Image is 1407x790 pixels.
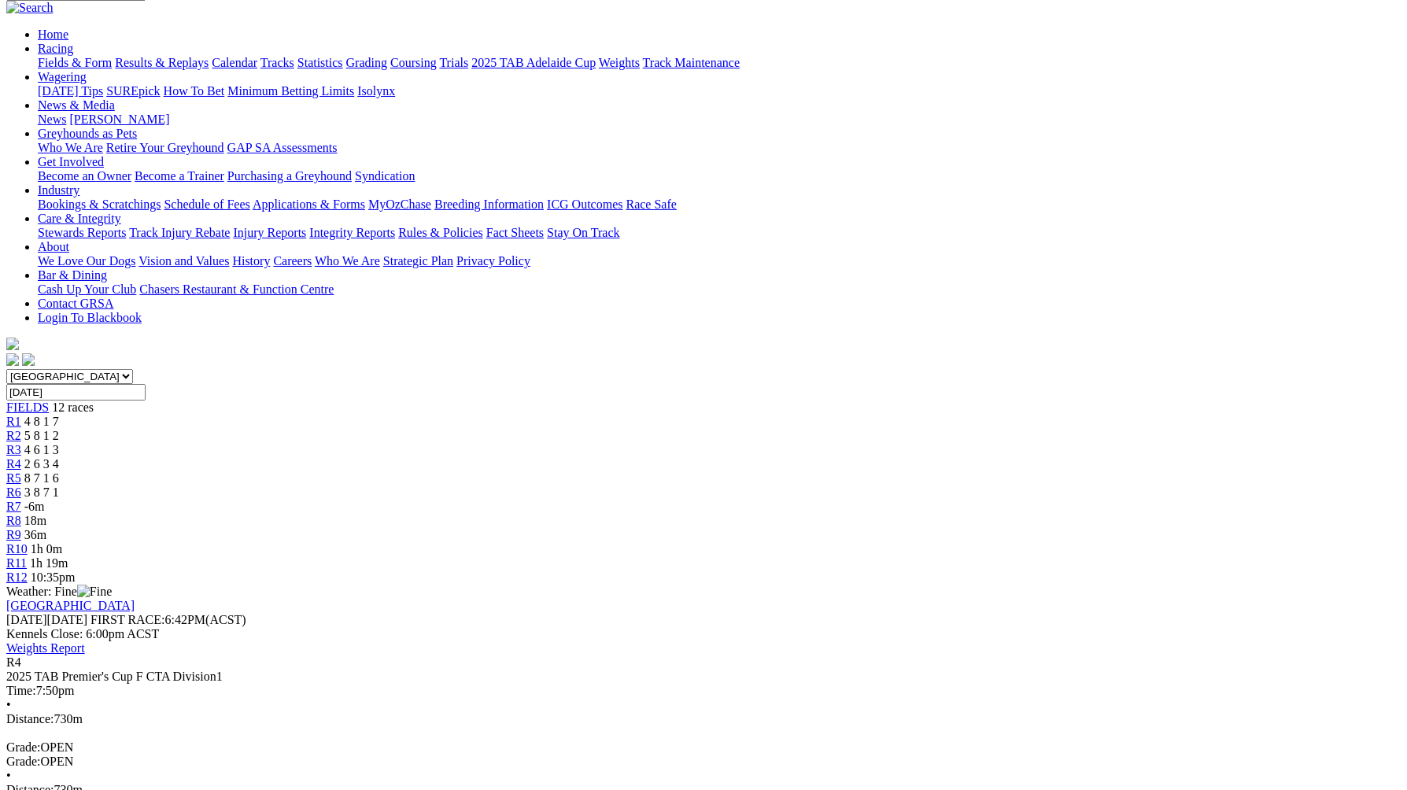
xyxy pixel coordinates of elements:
[6,429,21,442] a: R2
[643,56,740,69] a: Track Maintenance
[24,443,59,456] span: 4 6 1 3
[22,353,35,366] img: twitter.svg
[6,641,85,655] a: Weights Report
[115,56,209,69] a: Results & Replays
[227,169,352,183] a: Purchasing a Greyhound
[232,254,270,268] a: History
[6,613,87,626] span: [DATE]
[90,613,164,626] span: FIRST RACE:
[355,169,415,183] a: Syndication
[547,197,622,211] a: ICG Outcomes
[38,212,121,225] a: Care & Integrity
[24,415,59,428] span: 4 8 1 7
[24,500,45,513] span: -6m
[138,254,229,268] a: Vision and Values
[6,613,47,626] span: [DATE]
[6,556,27,570] a: R11
[38,240,69,253] a: About
[38,113,1401,127] div: News & Media
[38,254,135,268] a: We Love Our Dogs
[77,585,112,599] img: Fine
[434,197,544,211] a: Breeding Information
[52,401,94,414] span: 12 races
[139,282,334,296] a: Chasers Restaurant & Function Centre
[6,655,21,669] span: R4
[38,282,1401,297] div: Bar & Dining
[6,401,49,414] span: FIELDS
[38,113,66,126] a: News
[6,542,28,556] a: R10
[6,338,19,350] img: logo-grsa-white.png
[6,500,21,513] span: R7
[227,84,354,98] a: Minimum Betting Limits
[38,141,1401,155] div: Greyhounds as Pets
[227,141,338,154] a: GAP SA Assessments
[164,197,249,211] a: Schedule of Fees
[309,226,395,239] a: Integrity Reports
[456,254,530,268] a: Privacy Policy
[38,98,115,112] a: News & Media
[315,254,380,268] a: Who We Are
[31,570,76,584] span: 10:35pm
[471,56,596,69] a: 2025 TAB Adelaide Cup
[6,528,21,541] a: R9
[6,415,21,428] a: R1
[38,197,161,211] a: Bookings & Scratchings
[6,698,11,711] span: •
[6,471,21,485] a: R5
[346,56,387,69] a: Grading
[6,740,1401,755] div: OPEN
[398,226,483,239] a: Rules & Policies
[38,169,131,183] a: Become an Owner
[38,282,136,296] a: Cash Up Your Club
[135,169,224,183] a: Become a Trainer
[38,155,104,168] a: Get Involved
[547,226,619,239] a: Stay On Track
[6,485,21,499] a: R6
[38,197,1401,212] div: Industry
[6,769,11,782] span: •
[6,755,41,768] span: Grade:
[260,56,294,69] a: Tracks
[38,28,68,41] a: Home
[6,670,1401,684] div: 2025 TAB Premier's Cup F CTA Division1
[38,70,87,83] a: Wagering
[6,585,112,598] span: Weather: Fine
[129,226,230,239] a: Track Injury Rebate
[6,1,54,15] img: Search
[297,56,343,69] a: Statistics
[212,56,257,69] a: Calendar
[38,56,112,69] a: Fields & Form
[38,226,1401,240] div: Care & Integrity
[24,429,59,442] span: 5 8 1 2
[31,542,62,556] span: 1h 0m
[368,197,431,211] a: MyOzChase
[6,599,135,612] a: [GEOGRAPHIC_DATA]
[6,684,36,697] span: Time:
[626,197,676,211] a: Race Safe
[439,56,468,69] a: Trials
[6,443,21,456] a: R3
[24,471,59,485] span: 8 7 1 6
[24,528,46,541] span: 36m
[24,457,59,471] span: 2 6 3 4
[390,56,437,69] a: Coursing
[6,712,54,725] span: Distance:
[6,457,21,471] a: R4
[38,84,1401,98] div: Wagering
[6,353,19,366] img: facebook.svg
[30,556,68,570] span: 1h 19m
[90,613,246,626] span: 6:42PM(ACST)
[164,84,225,98] a: How To Bet
[233,226,306,239] a: Injury Reports
[38,183,79,197] a: Industry
[6,570,28,584] span: R12
[38,254,1401,268] div: About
